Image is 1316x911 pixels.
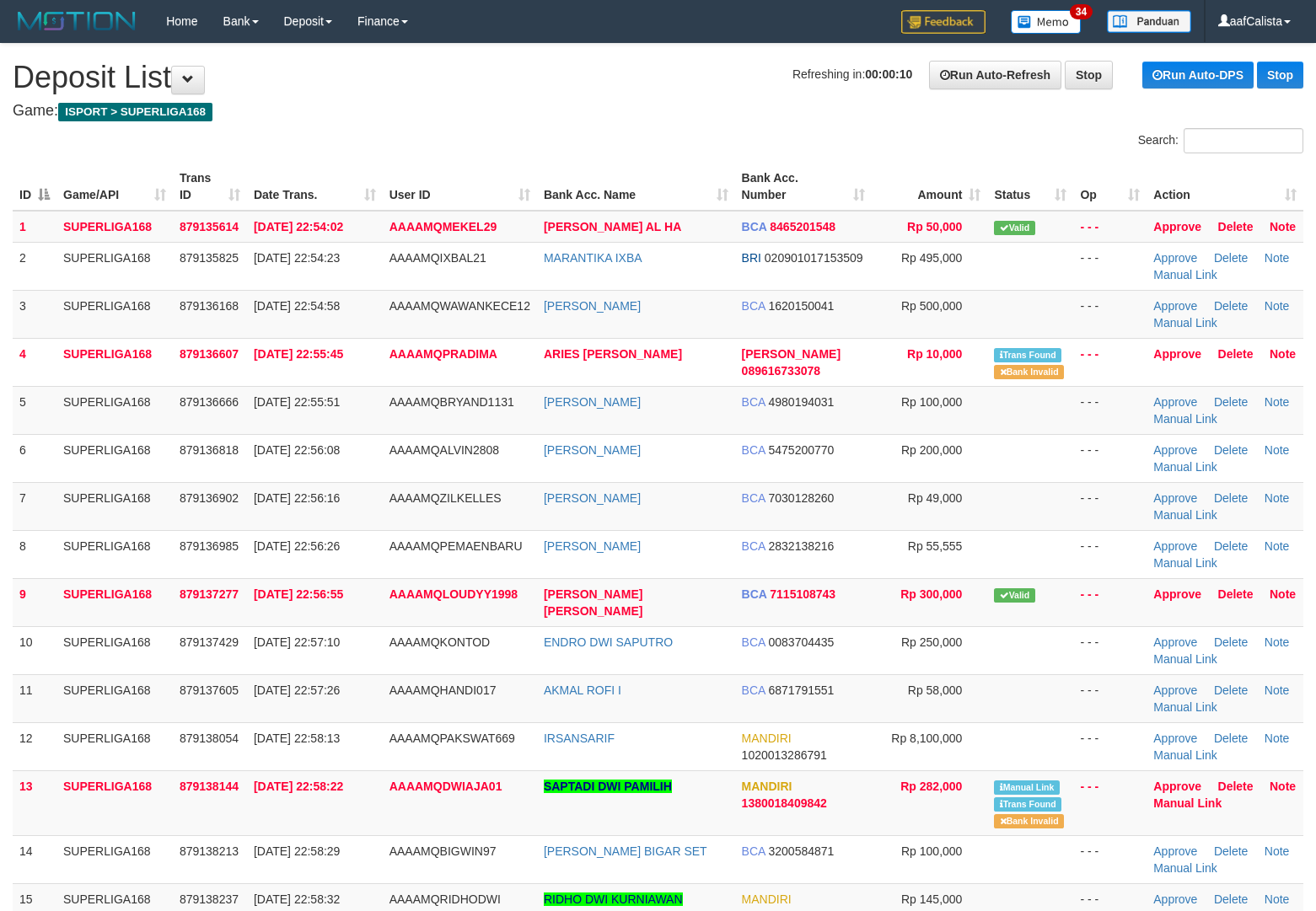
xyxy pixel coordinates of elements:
[1073,626,1147,674] td: - - -
[544,844,707,858] a: [PERSON_NAME] BIGAR SET
[742,443,765,457] span: BCA
[1270,347,1296,361] a: Note
[1153,844,1197,858] a: Approve
[1073,835,1147,883] td: - - -
[994,780,1059,795] span: Manually Linked
[56,242,173,290] td: SUPERLIGA168
[742,220,767,233] span: BCA
[544,220,681,233] a: [PERSON_NAME] AL HA
[13,530,56,578] td: 8
[389,635,491,649] span: AAAAMQKONTOD
[735,163,872,211] th: Bank Acc. Number: activate to sort column ascending
[1153,892,1197,906] a: Approve
[865,67,912,81] strong: 00:00:10
[1153,731,1197,745] a: Approve
[994,365,1063,379] span: Bank is not match
[544,635,673,649] a: ENDRO DWI SAPUTRO
[1265,892,1290,906] a: Note
[901,299,962,313] span: Rp 500,000
[13,163,56,211] th: ID: activate to sort column descending
[254,251,340,265] span: [DATE] 22:54:23
[13,482,56,530] td: 7
[254,443,340,457] span: [DATE] 22:56:08
[1270,780,1296,793] a: Note
[173,163,247,211] th: Trans ID: activate to sort column ascending
[994,797,1061,812] span: Similar transaction found
[1218,220,1254,233] a: Delete
[56,530,173,578] td: SUPERLIGA168
[1214,683,1248,697] a: Delete
[1073,434,1147,482] td: - - -
[1153,347,1201,361] a: Approve
[544,780,672,793] a: SAPTADI DWI PAMILIH
[180,491,239,505] span: 879136902
[1107,10,1191,33] img: panduan.png
[1070,4,1093,19] span: 34
[180,251,239,265] span: 879135825
[1218,347,1254,361] a: Delete
[1214,844,1248,858] a: Delete
[994,221,1034,235] span: Valid transaction
[769,299,835,313] span: Copy 1620150041 to clipboard
[1214,251,1248,265] a: Delete
[1218,587,1254,601] a: Delete
[900,780,962,793] span: Rp 282,000
[254,347,343,361] span: [DATE] 22:55:45
[1265,491,1290,505] a: Note
[742,347,841,361] span: [PERSON_NAME]
[1265,251,1290,265] a: Note
[58,103,212,121] span: ISPORT > SUPERLIGA168
[180,587,239,601] span: 879137277
[1214,892,1248,906] a: Delete
[13,722,56,770] td: 12
[1153,508,1217,522] a: Manual Link
[13,61,1303,94] h1: Deposit List
[1214,491,1248,505] a: Delete
[1265,683,1290,697] a: Note
[544,539,641,553] a: [PERSON_NAME]
[1153,539,1197,553] a: Approve
[389,731,515,745] span: AAAAMQPAKSWAT669
[1265,395,1290,409] a: Note
[769,683,835,697] span: Copy 6871791551 to clipboard
[908,683,963,697] span: Rp 58,000
[769,491,835,505] span: Copy 7030128260 to clipboard
[1214,635,1248,649] a: Delete
[247,163,383,211] th: Date Trans.: activate to sort column ascending
[56,211,173,243] td: SUPERLIGA168
[1073,386,1147,434] td: - - -
[1011,10,1082,34] img: Button%20Memo.svg
[1153,443,1197,457] a: Approve
[1153,412,1217,426] a: Manual Link
[792,67,912,81] span: Refreshing in:
[1153,796,1222,810] a: Manual Link
[180,443,239,457] span: 879136818
[1073,242,1147,290] td: - - -
[180,892,239,906] span: 879138237
[544,587,642,618] a: [PERSON_NAME] [PERSON_NAME]
[254,491,340,505] span: [DATE] 22:56:16
[1153,587,1201,601] a: Approve
[1265,299,1290,313] a: Note
[1265,539,1290,553] a: Note
[56,578,173,626] td: SUPERLIGA168
[544,491,641,505] a: [PERSON_NAME]
[1153,780,1201,793] a: Approve
[1265,635,1290,649] a: Note
[742,844,765,858] span: BCA
[254,220,343,233] span: [DATE] 22:54:02
[742,683,765,697] span: BCA
[180,347,239,361] span: 879136607
[180,299,239,313] span: 879136168
[1214,731,1248,745] a: Delete
[742,539,765,553] span: BCA
[742,748,827,762] span: Copy 1020013286791 to clipboard
[544,443,641,457] a: [PERSON_NAME]
[742,587,767,601] span: BCA
[56,835,173,883] td: SUPERLIGA168
[544,892,683,906] a: RIDHO DWI KURNIAWAN
[389,780,502,793] span: AAAAMQDWIAJA01
[1073,530,1147,578] td: - - -
[13,242,56,290] td: 2
[891,731,962,745] span: Rp 8,100,000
